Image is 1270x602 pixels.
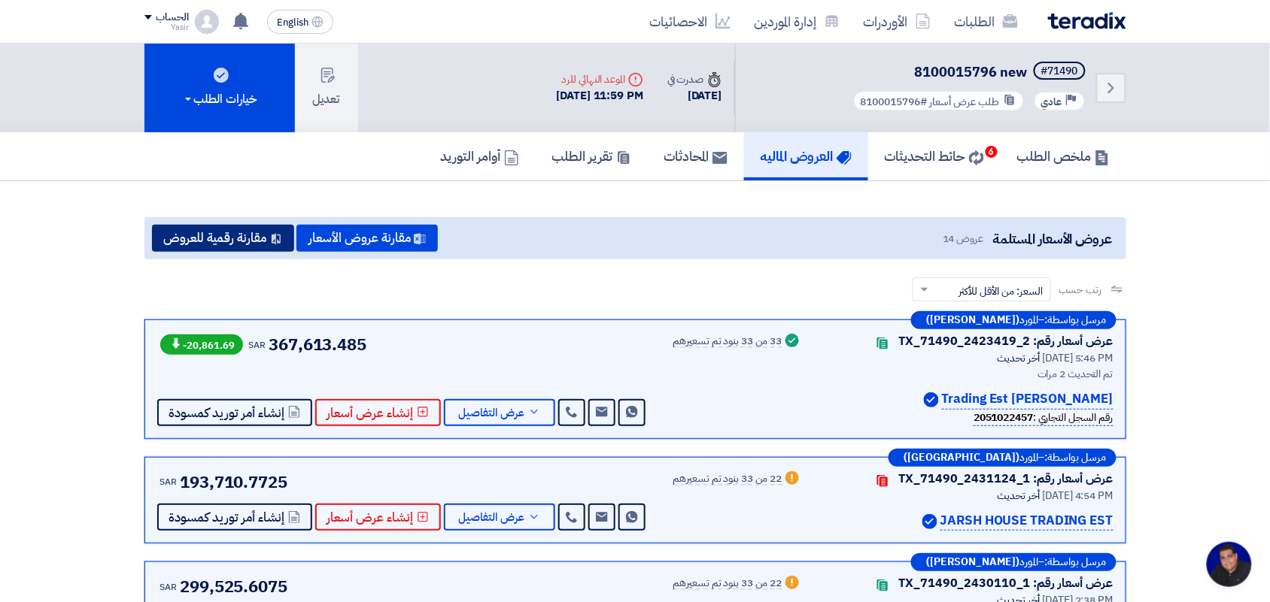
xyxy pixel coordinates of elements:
[182,90,257,108] div: خيارات الطلب
[441,147,519,165] h5: أوامر التوريد
[943,4,1030,39] a: الطلبات
[557,87,644,104] div: [DATE] 11:59 PM
[424,132,536,180] a: أوامر التوريد
[169,512,285,523] span: إنشاء أمر توريد كمسودة
[160,580,178,594] span: SAR
[295,44,358,132] button: تعديل
[930,94,1000,110] span: طلب عرض أسعار
[667,87,722,104] div: [DATE]
[852,4,943,39] a: الأوردرات
[156,11,189,24] div: الحساب
[942,389,1114,410] p: [PERSON_NAME] Trading Est
[459,512,525,523] span: عرض التفاصيل
[915,62,1028,82] span: 8100015796 new
[998,350,1041,366] span: أخر تحديث
[744,132,868,180] a: العروض الماليه
[927,315,1020,325] b: ([PERSON_NAME])
[850,62,1089,83] h5: 8100015796 new
[885,147,984,165] h5: حائط التحديثات
[557,71,644,87] div: الموعد النهائي للرد
[986,146,998,158] span: 6
[160,475,178,489] span: SAR
[974,410,1113,426] div: رقم السجل التجاري :
[911,553,1117,571] div: –
[552,147,631,165] h5: تقرير الطلب
[195,10,219,34] img: profile_test.png
[1020,557,1039,567] span: المورد
[667,71,722,87] div: صدرت في
[1043,350,1114,366] span: [DATE] 5:46 PM
[144,44,295,132] button: خيارات الطلب
[974,410,1033,425] b: 2051022457
[922,514,937,529] img: Verified Account
[180,470,287,495] span: 193,710.7725
[1017,147,1110,165] h5: ملخص الطلب
[959,283,1043,299] span: السعر: من الأقل للأكثر
[992,228,1112,249] span: عروض الأسعار المستلمة
[673,578,782,590] div: 22 من 33 بنود تم تسعيرهم
[152,225,294,252] button: مقارنة رقمية للعروض
[861,94,928,110] span: #8100015796
[998,488,1041,504] span: أخر تحديث
[536,132,648,180] a: تقرير الطلب
[144,23,189,32] div: Yasir
[327,407,414,419] span: إنشاء عرض أسعار
[664,147,728,165] h5: المحادثات
[296,225,438,252] button: مقارنة عروض الأسعار
[673,336,782,348] div: 33 من 33 بنود تم تسعيرهم
[160,334,243,355] span: -20,861.69
[638,4,743,39] a: الاحصائيات
[249,338,266,352] span: SAR
[924,392,939,407] img: Verified Account
[315,504,441,531] button: إنشاء عرض أسعار
[1041,66,1078,77] div: #71490
[169,407,285,419] span: إنشاء أمر توريد كمسودة
[157,399,312,426] button: إنشاء أمر توريد كمسودة
[327,512,414,523] span: إنشاء عرض أسعار
[277,17,308,28] span: English
[648,132,744,180] a: المحادثات
[868,132,1001,180] a: حائط التحديثات6
[269,332,366,357] span: 367,613.485
[444,504,555,531] button: عرض التفاصيل
[1043,488,1114,504] span: [DATE] 4:54 PM
[1059,282,1101,298] span: رتب حسب
[820,366,1114,382] div: تم التحديث 2 مرات
[889,449,1117,467] div: –
[1207,542,1252,587] div: Open chat
[673,473,782,486] div: 22 من 33 بنود تم تسعيرهم
[444,399,555,426] button: عرض التفاصيل
[940,511,1114,531] p: JARSH HOUSE TRADING EST
[1020,315,1039,325] span: المورد
[1041,95,1062,109] span: عادي
[1048,12,1126,29] img: Teradix logo
[267,10,333,34] button: English
[157,504,312,531] button: إنشاء أمر توريد كمسودة
[1045,452,1107,463] span: مرسل بواسطة:
[899,332,1114,350] div: عرض أسعار رقم: TX_71490_2423419_2
[743,4,852,39] a: إدارة الموردين
[899,470,1114,488] div: عرض أسعار رقم: TX_71490_2431124_1
[1020,452,1039,463] span: المورد
[1045,557,1107,567] span: مرسل بواسطة:
[459,407,525,419] span: عرض التفاصيل
[904,452,1020,463] b: ([GEOGRAPHIC_DATA])
[180,574,287,599] span: 299,525.6075
[1045,315,1107,325] span: مرسل بواسطة:
[761,147,852,165] h5: العروض الماليه
[927,557,1020,567] b: ([PERSON_NAME])
[315,399,441,426] button: إنشاء عرض أسعار
[899,574,1114,592] div: عرض أسعار رقم: TX_71490_2430110_1
[1001,132,1126,180] a: ملخص الطلب
[911,311,1117,329] div: –
[943,231,983,247] span: عروض 14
